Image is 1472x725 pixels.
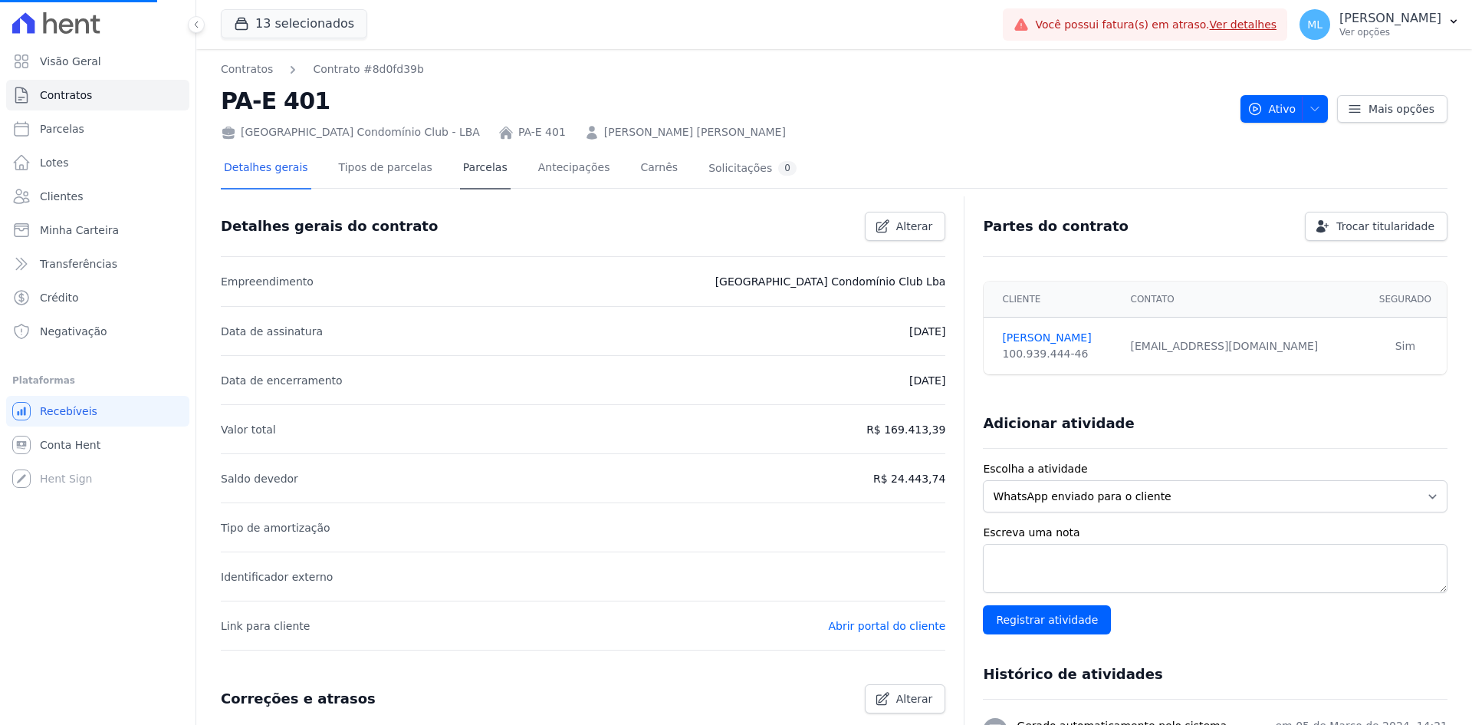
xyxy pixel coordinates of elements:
span: Parcelas [40,121,84,137]
span: Ativo [1247,95,1296,123]
td: Sim [1364,318,1447,375]
a: PA-E 401 [518,124,566,140]
div: 0 [778,161,797,176]
p: Link para cliente [221,617,310,635]
div: [EMAIL_ADDRESS][DOMAIN_NAME] [1131,338,1355,354]
h3: Histórico de atividades [983,665,1162,684]
span: Trocar titularidade [1336,219,1434,234]
a: Trocar titularidade [1305,212,1447,241]
p: Tipo de amortização [221,519,330,537]
a: Alterar [865,212,946,241]
a: Crédito [6,282,189,313]
p: Valor total [221,420,276,439]
div: Solicitações [708,161,797,176]
a: Alterar [865,684,946,713]
a: Contrato #8d0fd39b [313,61,424,77]
a: Lotes [6,147,189,178]
p: [GEOGRAPHIC_DATA] Condomínio Club Lba [715,272,946,291]
span: Contratos [40,87,92,103]
span: Visão Geral [40,54,101,69]
button: ML [PERSON_NAME] Ver opções [1287,3,1472,46]
a: Contratos [221,61,273,77]
span: Alterar [896,219,933,234]
h3: Partes do contrato [983,217,1129,236]
label: Escolha a atividade [983,461,1447,477]
a: Abrir portal do cliente [828,620,945,632]
a: Transferências [6,249,189,279]
span: Conta Hent [40,437,100,453]
a: Conta Hent [6,430,189,460]
a: Clientes [6,181,189,212]
nav: Breadcrumb [221,61,424,77]
label: Escreva uma nota [983,525,1447,541]
a: [PERSON_NAME] [PERSON_NAME] [604,124,786,140]
div: [GEOGRAPHIC_DATA] Condomínio Club - LBA [221,124,480,140]
span: Mais opções [1368,101,1434,117]
a: Carnês [637,149,681,189]
span: Lotes [40,155,69,170]
h3: Detalhes gerais do contrato [221,217,438,236]
th: Contato [1122,282,1364,318]
p: Empreendimento [221,272,314,291]
a: Antecipações [535,149,613,189]
p: R$ 169.413,39 [866,420,945,439]
h3: Correções e atrasos [221,690,376,708]
th: Segurado [1364,282,1447,318]
th: Cliente [984,282,1121,318]
p: Data de assinatura [221,322,323,341]
span: Você possui fatura(s) em atraso. [1035,17,1276,33]
div: 100.939.444-46 [1002,346,1112,362]
input: Registrar atividade [983,605,1111,634]
span: Clientes [40,189,83,204]
p: R$ 24.443,74 [873,470,945,488]
div: Plataformas [12,371,183,390]
nav: Breadcrumb [221,61,1228,77]
a: Visão Geral [6,46,189,77]
p: [PERSON_NAME] [1339,11,1441,26]
a: Detalhes gerais [221,149,311,189]
p: Saldo devedor [221,470,298,488]
a: Minha Carteira [6,215,189,246]
span: ML [1307,19,1322,30]
a: Solicitações0 [705,149,800,189]
span: Crédito [40,290,79,305]
a: Negativação [6,316,189,347]
a: Recebíveis [6,396,189,427]
span: Negativação [40,324,107,339]
p: Identificador externo [221,568,333,586]
p: Ver opções [1339,26,1441,38]
span: Transferências [40,256,117,272]
a: Contratos [6,80,189,110]
span: Minha Carteira [40,222,119,238]
a: Parcelas [460,149,511,189]
a: Parcelas [6,114,189,144]
span: Recebíveis [40,404,97,419]
span: Alterar [896,691,933,707]
a: Ver detalhes [1210,18,1277,31]
a: Mais opções [1337,95,1447,123]
h2: PA-E 401 [221,84,1228,118]
p: Data de encerramento [221,371,343,390]
a: [PERSON_NAME] [1002,330,1112,346]
p: [DATE] [909,322,945,341]
a: Tipos de parcelas [336,149,435,189]
button: 13 selecionados [221,9,367,38]
p: [DATE] [909,371,945,390]
button: Ativo [1240,95,1329,123]
h3: Adicionar atividade [983,414,1134,433]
